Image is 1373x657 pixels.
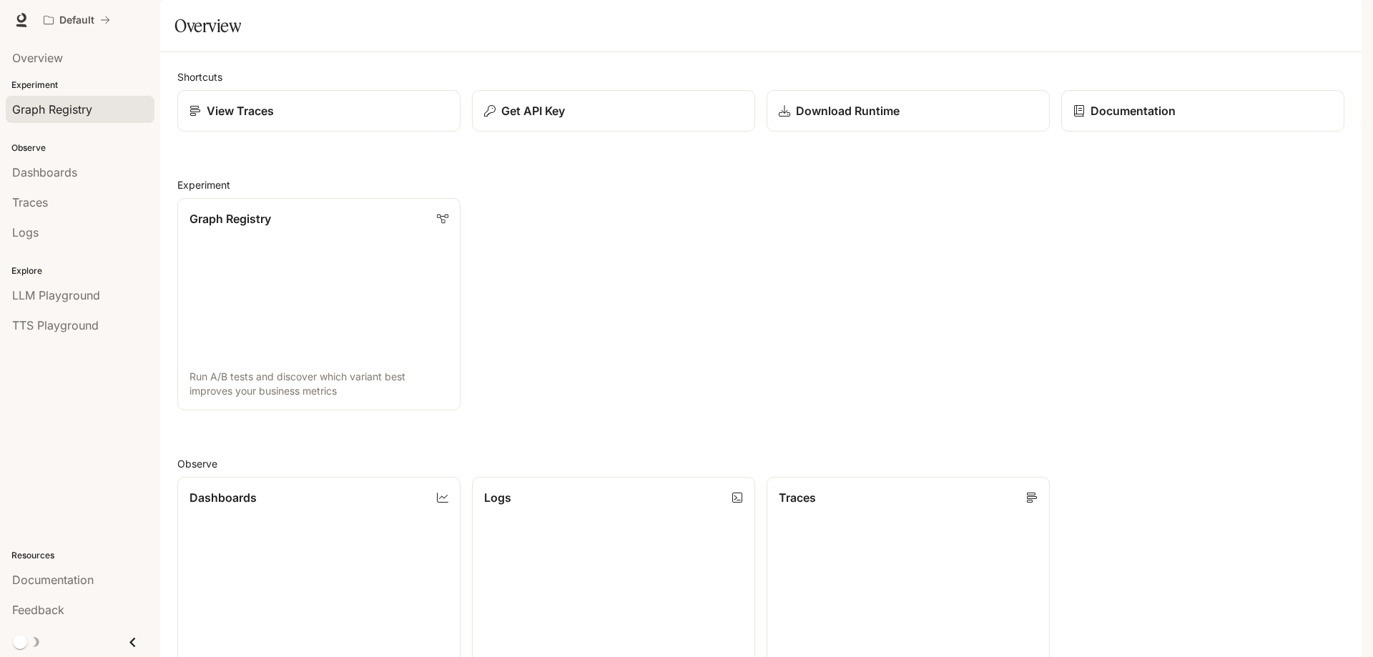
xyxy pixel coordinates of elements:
a: View Traces [177,90,461,132]
a: Graph RegistryRun A/B tests and discover which variant best improves your business metrics [177,198,461,410]
a: Download Runtime [767,90,1050,132]
p: View Traces [207,102,274,119]
h2: Shortcuts [177,69,1344,84]
p: Dashboards [190,489,257,506]
h1: Overview [174,11,241,40]
a: Documentation [1061,90,1344,132]
p: Get API Key [501,102,565,119]
h2: Experiment [177,177,1344,192]
p: Run A/B tests and discover which variant best improves your business metrics [190,370,448,398]
button: Get API Key [472,90,755,132]
p: Download Runtime [796,102,900,119]
p: Documentation [1091,102,1176,119]
h2: Observe [177,456,1344,471]
p: Default [59,14,94,26]
p: Logs [484,489,511,506]
button: All workspaces [37,6,117,34]
p: Graph Registry [190,210,271,227]
p: Traces [779,489,816,506]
